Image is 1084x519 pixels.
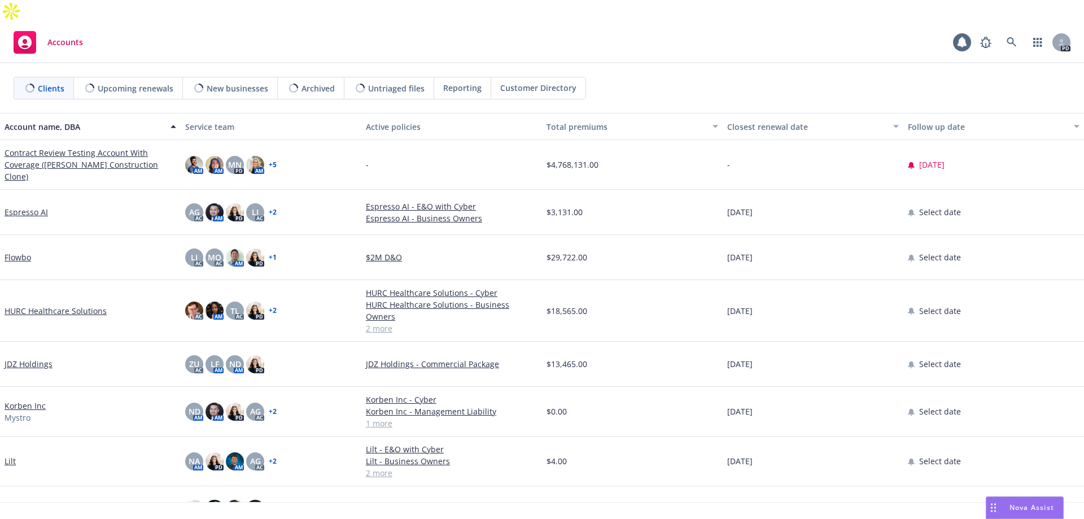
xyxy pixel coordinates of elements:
[547,305,587,317] span: $18,565.00
[727,405,753,417] span: [DATE]
[38,82,64,94] span: Clients
[547,405,567,417] span: $0.00
[206,452,224,470] img: photo
[189,455,200,467] span: NA
[974,31,997,54] a: Report a Bug
[919,405,961,417] span: Select date
[229,358,241,370] span: ND
[211,358,219,370] span: LF
[547,159,598,171] span: $4,768,131.00
[1009,503,1054,512] span: Nova Assist
[727,455,753,467] span: [DATE]
[206,403,224,421] img: photo
[919,206,961,218] span: Select date
[368,82,425,94] span: Untriaged files
[366,287,537,299] a: HURC Healthcare Solutions - Cyber
[226,203,244,221] img: photo
[185,302,203,320] img: photo
[47,38,83,47] span: Accounts
[727,121,886,133] div: Closest renewal date
[366,467,537,479] a: 2 more
[366,405,537,417] a: Korben Inc - Management Liability
[226,403,244,421] img: photo
[903,113,1084,140] button: Follow up date
[727,358,753,370] span: [DATE]
[246,500,264,518] img: photo
[301,82,335,94] span: Archived
[500,82,576,94] span: Customer Directory
[230,305,239,317] span: TL
[228,159,242,171] span: MN
[206,302,224,320] img: photo
[269,408,277,415] a: + 2
[181,113,361,140] button: Service team
[250,455,261,467] span: AG
[185,121,357,133] div: Service team
[206,156,224,174] img: photo
[185,156,203,174] img: photo
[723,113,903,140] button: Closest renewal date
[366,322,537,334] a: 2 more
[269,162,277,168] a: + 5
[189,206,200,218] span: AG
[252,206,259,218] span: LI
[986,497,1000,518] div: Drag to move
[5,305,107,317] a: HURC Healthcare Solutions
[547,121,706,133] div: Total premiums
[226,500,244,518] img: photo
[727,251,753,263] span: [DATE]
[366,394,537,405] a: Korben Inc - Cyber
[269,458,277,465] a: + 2
[1026,31,1049,54] a: Switch app
[361,113,542,140] button: Active policies
[5,358,53,370] a: JDZ Holdings
[269,254,277,261] a: + 1
[366,200,537,212] a: Espresso AI - E&O with Cyber
[98,82,173,94] span: Upcoming renewals
[226,452,244,470] img: photo
[1000,31,1023,54] a: Search
[366,159,369,171] span: -
[191,251,198,263] span: LI
[366,121,537,133] div: Active policies
[919,455,961,467] span: Select date
[919,305,961,317] span: Select date
[5,121,164,133] div: Account name, DBA
[246,302,264,320] img: photo
[366,299,537,322] a: HURC Healthcare Solutions - Business Owners
[5,251,31,263] a: Flowbo
[919,159,945,171] span: [DATE]
[443,82,482,94] span: Reporting
[206,500,224,518] img: photo
[5,412,30,424] span: Mystro
[5,400,46,412] a: Korben Inc
[366,212,537,224] a: Espresso AI - Business Owners
[5,206,48,218] a: Espresso AI
[5,455,16,467] a: Lilt
[919,358,961,370] span: Select date
[226,248,244,267] img: photo
[547,455,567,467] span: $4.00
[542,113,723,140] button: Total premiums
[366,251,537,263] a: $2M D&O
[986,496,1064,519] button: Nova Assist
[366,455,537,467] a: Lilt - Business Owners
[366,443,537,455] a: Lilt - E&O with Cyber
[246,355,264,373] img: photo
[269,209,277,216] a: + 2
[9,27,88,58] a: Accounts
[727,305,753,317] span: [DATE]
[5,147,176,182] a: Contract Review Testing Account With Coverage ([PERSON_NAME] Construction Clone)
[366,358,537,370] a: JDZ Holdings - Commercial Package
[185,500,203,518] img: photo
[250,405,261,417] span: AG
[908,121,1067,133] div: Follow up date
[547,206,583,218] span: $3,131.00
[727,159,730,171] span: -
[189,358,199,370] span: ZU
